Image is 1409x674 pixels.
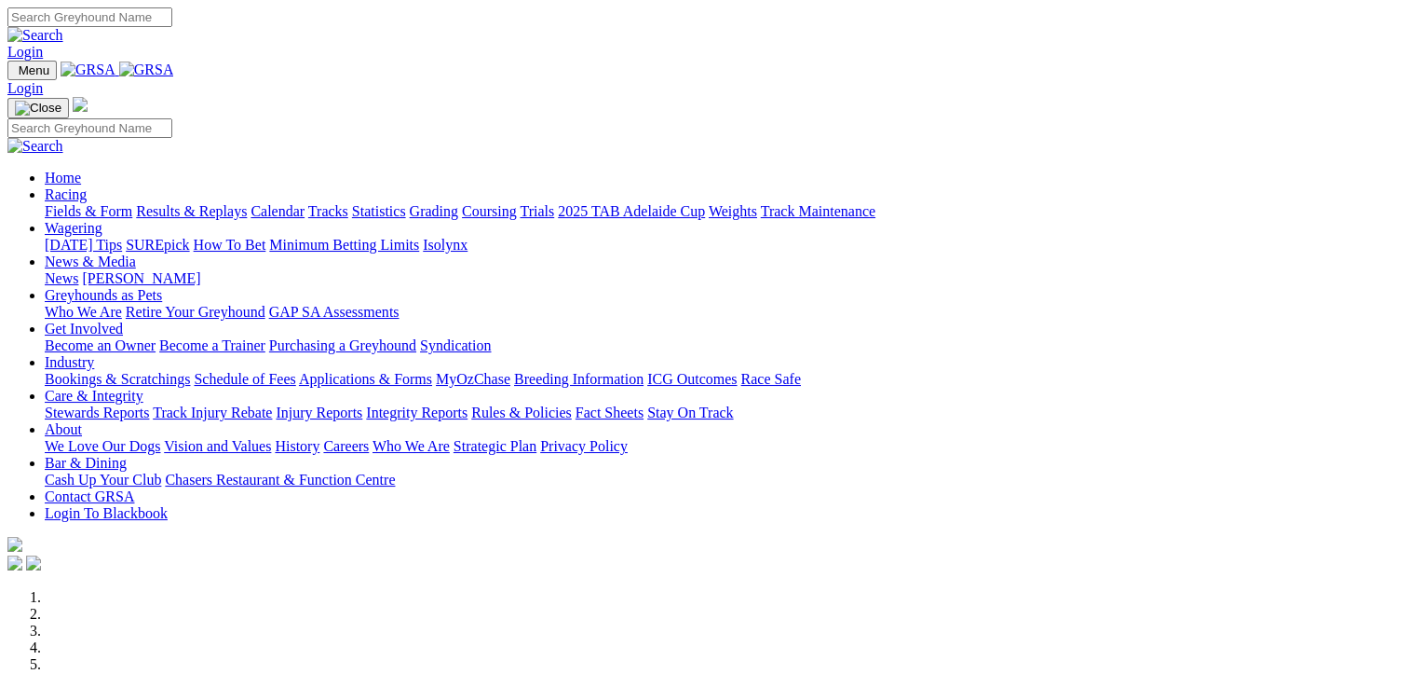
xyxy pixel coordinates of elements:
button: Toggle navigation [7,61,57,80]
div: News & Media [45,270,1402,287]
div: Care & Integrity [45,405,1402,421]
a: Racing [45,186,87,202]
div: Greyhounds as Pets [45,304,1402,321]
a: Rules & Policies [471,405,572,420]
a: Stewards Reports [45,405,149,420]
a: MyOzChase [436,371,510,387]
a: Injury Reports [276,405,362,420]
a: Get Involved [45,321,123,337]
a: [PERSON_NAME] [82,270,200,286]
a: Home [45,170,81,186]
a: Tracks [308,203,348,219]
input: Search [7,118,172,138]
a: Cash Up Your Club [45,472,161,488]
a: Grading [410,203,458,219]
a: Trials [520,203,554,219]
a: Wagering [45,220,102,236]
a: Fact Sheets [576,405,644,420]
a: Login To Blackbook [45,505,168,521]
a: Statistics [352,203,406,219]
div: Wagering [45,237,1402,254]
a: History [275,438,319,454]
a: 2025 TAB Adelaide Cup [558,203,705,219]
a: Vision and Values [164,438,271,454]
a: Careers [323,438,369,454]
a: Calendar [251,203,305,219]
a: Industry [45,354,94,370]
span: Menu [19,63,49,77]
input: Search [7,7,172,27]
a: Care & Integrity [45,388,143,404]
a: News & Media [45,254,136,269]
a: [DATE] Tips [45,237,122,253]
a: Minimum Betting Limits [269,237,419,253]
a: Become a Trainer [159,337,265,353]
a: How To Bet [194,237,266,253]
a: Contact GRSA [45,488,134,504]
img: facebook.svg [7,556,22,571]
a: Bar & Dining [45,455,127,471]
a: Who We Are [45,304,122,320]
a: Retire Your Greyhound [126,304,265,320]
img: GRSA [119,62,174,78]
a: Track Maintenance [761,203,875,219]
div: Get Involved [45,337,1402,354]
a: Privacy Policy [540,438,628,454]
a: We Love Our Dogs [45,438,160,454]
a: Coursing [462,203,517,219]
a: Login [7,44,43,60]
a: Applications & Forms [299,371,432,387]
div: Industry [45,371,1402,388]
a: Weights [709,203,757,219]
a: Chasers Restaurant & Function Centre [165,472,395,488]
a: Strategic Plan [454,438,536,454]
a: GAP SA Assessments [269,304,400,320]
img: logo-grsa-white.png [7,537,22,552]
div: Bar & Dining [45,472,1402,488]
img: twitter.svg [26,556,41,571]
a: ICG Outcomes [647,371,737,387]
img: Close [15,101,61,116]
a: Purchasing a Greyhound [269,337,416,353]
a: Become an Owner [45,337,156,353]
img: Search [7,27,63,44]
div: Racing [45,203,1402,220]
img: logo-grsa-white.png [73,97,88,112]
a: Bookings & Scratchings [45,371,190,387]
a: About [45,421,82,437]
a: Login [7,80,43,96]
a: Track Injury Rebate [153,405,272,420]
a: Stay On Track [647,405,733,420]
img: Search [7,138,63,155]
a: Syndication [420,337,491,353]
a: Breeding Information [514,371,644,387]
button: Toggle navigation [7,98,69,118]
a: Isolynx [423,237,467,253]
a: Integrity Reports [366,405,467,420]
img: GRSA [61,62,115,78]
a: Results & Replays [136,203,247,219]
a: Race Safe [740,371,800,387]
a: Fields & Form [45,203,132,219]
a: Schedule of Fees [194,371,295,387]
a: News [45,270,78,286]
div: About [45,438,1402,455]
a: SUREpick [126,237,189,253]
a: Greyhounds as Pets [45,287,162,303]
a: Who We Are [373,438,450,454]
